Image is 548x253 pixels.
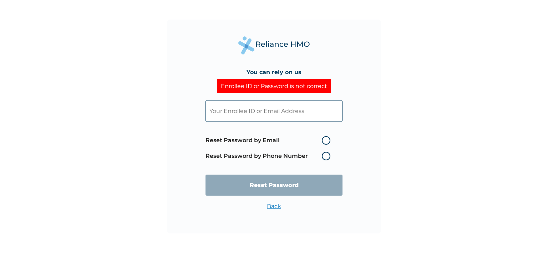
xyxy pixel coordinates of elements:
a: Back [267,203,281,210]
span: Password reset method [205,133,334,164]
img: Reliance Health's Logo [238,36,310,55]
input: Your Enrollee ID or Email Address [205,100,342,122]
label: Reset Password by Email [205,136,334,145]
input: Reset Password [205,175,342,196]
label: Reset Password by Phone Number [205,152,334,160]
h4: You can rely on us [247,69,301,76]
div: Enrollee ID or Password is not correct [217,79,331,93]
